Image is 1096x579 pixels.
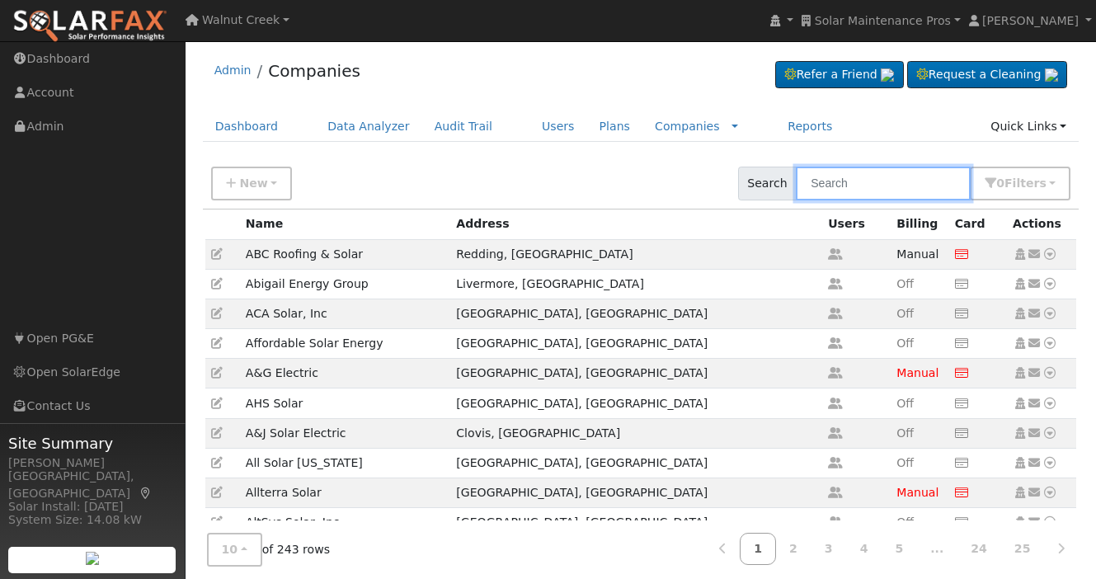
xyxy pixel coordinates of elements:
a: Map [139,487,153,500]
button: New [211,167,293,200]
td: No rates defined [891,478,948,508]
a: Other actions [1028,246,1042,263]
a: Other actions [1028,395,1042,412]
a: Other actions [1042,275,1057,293]
a: Other actions [1028,454,1042,472]
a: Set as Global Company [1013,277,1028,290]
a: Reports [775,111,844,142]
div: Name [246,215,445,233]
div: Address [456,215,816,233]
img: retrieve [881,68,894,82]
div: Users [828,215,885,233]
td: Abigail Energy Group [240,269,450,299]
a: Other actions [1042,484,1057,501]
a: Edit Company (276) [211,456,223,469]
a: 3 [811,533,847,565]
td: No credit card on file [949,478,1007,508]
td: Allterra Solar [240,478,450,508]
img: SolarFax [12,9,167,44]
td: Clovis, [GEOGRAPHIC_DATA] [450,418,822,448]
a: Other actions [1042,246,1057,263]
a: Set as Global Company [1013,486,1028,499]
a: Users [529,111,587,142]
a: Get user count [828,307,843,320]
span: New [239,177,267,190]
td: No credit card on file [949,239,1007,269]
a: 1 [740,533,776,565]
button: 0Filters [970,167,1070,200]
a: Get user count [828,366,843,379]
a: Get user count [828,247,843,261]
span: Site Summary [8,432,176,454]
a: Edit Company (438) [211,277,223,290]
input: Search [796,167,971,200]
a: Set as Global Company [1013,337,1028,350]
td: [GEOGRAPHIC_DATA], [GEOGRAPHIC_DATA] [450,478,822,508]
span: Filter [1004,177,1047,190]
a: Get user count [828,397,843,410]
a: Request a Cleaning [907,61,1067,89]
td: All Solar [US_STATE] [240,448,450,478]
a: Other actions [1042,365,1057,382]
a: Get user count [828,456,843,469]
a: Other actions [1028,514,1042,531]
a: Companies [655,120,720,133]
td: No rates defined [891,359,948,388]
td: Redding, [GEOGRAPHIC_DATA] [450,239,822,269]
a: Other actions [1042,305,1057,322]
td: No credit card on file [949,418,1007,448]
td: A&G Electric [240,359,450,388]
td: ACA Solar, Inc [240,299,450,328]
a: Other actions [1028,305,1042,322]
a: Get user count [828,426,843,440]
a: Set as Global Company [1013,366,1028,379]
td: No rates defined [891,508,948,538]
td: [GEOGRAPHIC_DATA], [GEOGRAPHIC_DATA] [450,388,822,418]
button: 10 [207,533,262,567]
a: Other actions [1028,275,1042,293]
a: Plans [587,111,642,142]
a: Companies [268,61,360,81]
a: Other actions [1028,365,1042,382]
a: Get user count [828,486,843,499]
a: Admin [214,64,252,77]
a: Set as Global Company [1013,515,1028,529]
td: [GEOGRAPHIC_DATA], [GEOGRAPHIC_DATA] [450,359,822,388]
span: Search [738,167,797,200]
div: Billing [896,215,943,233]
img: retrieve [86,552,99,565]
td: No credit card on file [949,508,1007,538]
a: Edit Company (314) [211,397,223,410]
td: No rates defined [891,418,948,448]
img: retrieve [1045,68,1058,82]
a: Get user count [828,277,843,290]
span: Walnut Creek [202,13,280,26]
a: Get user count [828,337,843,350]
a: Set as Global Company [1013,307,1028,320]
a: Other actions [1028,335,1042,352]
a: Edit Company (488) [211,515,223,529]
a: Set as Global Company [1013,426,1028,440]
span: [PERSON_NAME] [982,14,1079,27]
td: [GEOGRAPHIC_DATA], [GEOGRAPHIC_DATA] [450,329,822,359]
a: 2 [775,533,811,565]
a: Set as Global Company [1013,247,1028,261]
a: Set as Global Company [1013,397,1028,410]
td: No rates defined [891,329,948,359]
td: [GEOGRAPHIC_DATA], [GEOGRAPHIC_DATA] [450,299,822,328]
td: No rates defined [891,299,948,328]
a: Quick Links [978,111,1079,142]
td: A&J Solar Electric [240,418,450,448]
a: Refer a Friend [775,61,904,89]
a: Other actions [1028,484,1042,501]
td: Manual [891,239,948,269]
td: No rates defined [891,448,948,478]
div: of 243 rows [207,533,331,567]
a: Edit Company (598) [211,486,223,499]
td: No credit card on file [949,359,1007,388]
span: 10 [222,543,238,556]
a: 25 [1000,533,1045,565]
td: ABC Roofing & Solar [240,239,450,269]
div: [GEOGRAPHIC_DATA], [GEOGRAPHIC_DATA] [8,468,176,502]
td: [GEOGRAPHIC_DATA], [GEOGRAPHIC_DATA] [450,508,822,538]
